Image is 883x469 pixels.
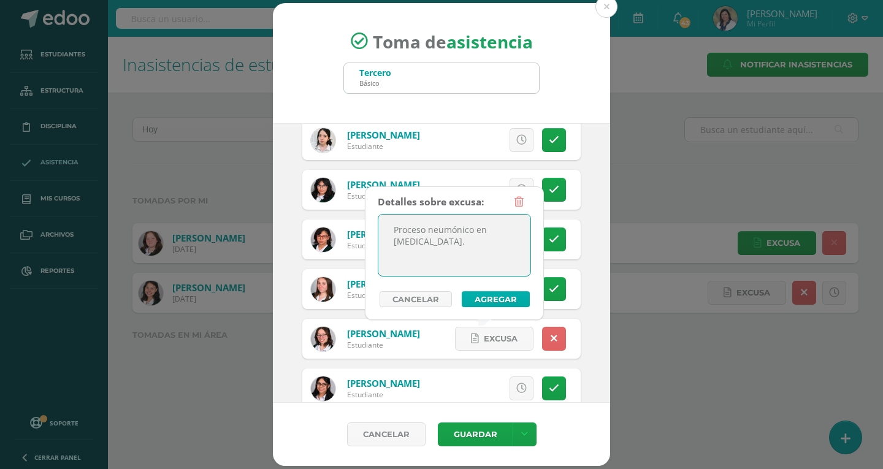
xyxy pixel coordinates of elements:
[446,29,533,53] strong: asistencia
[378,190,484,214] div: Detalles sobre excusa:
[311,277,335,302] img: 827c2d2784c2213deca51b82bc57006c.png
[347,278,420,290] a: [PERSON_NAME]
[347,178,420,191] a: [PERSON_NAME]
[347,290,420,300] div: Estudiante
[455,327,533,351] a: Excusa
[311,178,335,202] img: 875b002d763573f8cbbd8705daa3eea8.png
[347,191,420,201] div: Estudiante
[373,29,533,53] span: Toma de
[359,67,391,78] div: Tercero
[347,422,426,446] a: Cancelar
[462,291,530,307] button: Agregar
[347,327,420,340] a: [PERSON_NAME]
[347,141,420,151] div: Estudiante
[347,377,420,389] a: [PERSON_NAME]
[347,228,420,240] a: [PERSON_NAME]
[380,291,452,307] a: Cancelar
[311,128,335,153] img: cc4d3bec73269db3ae3282801370b08d.png
[359,78,391,88] div: Básico
[438,422,513,446] button: Guardar
[311,227,335,252] img: 55d57cc8610a78d7b404d7944e8358a2.png
[347,240,420,251] div: Estudiante
[347,340,420,350] div: Estudiante
[311,327,335,351] img: aecef3bccb07b9d39ec5cad4c7d5981e.png
[347,129,420,141] a: [PERSON_NAME]
[311,376,335,401] img: c40bc373b69455461c5e0f7b2ab63c2c.png
[347,389,420,400] div: Estudiante
[484,327,518,350] span: Excusa
[344,63,539,93] input: Busca un grado o sección aquí...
